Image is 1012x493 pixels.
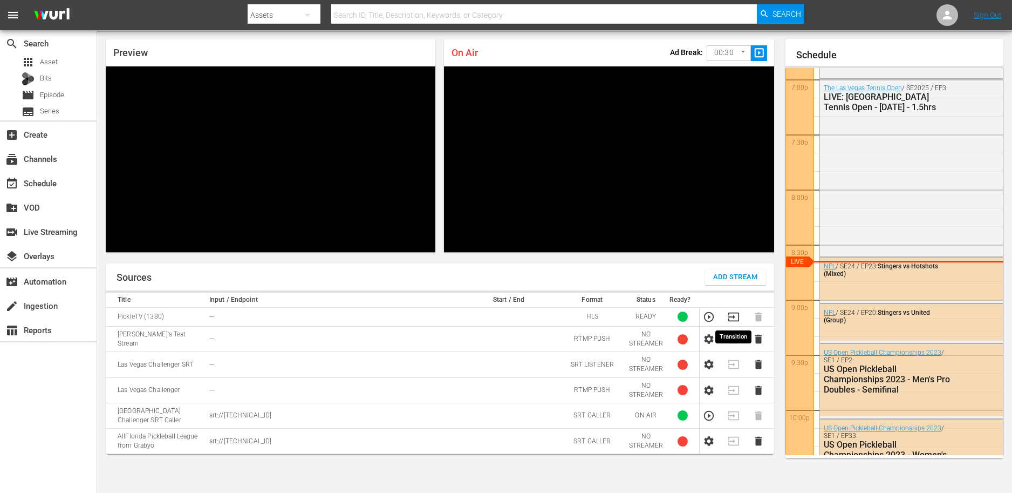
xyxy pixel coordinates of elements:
p: srt://[TECHNICAL_ID] [209,437,455,446]
th: Ready? [666,293,700,308]
span: Add Stream [713,271,758,283]
span: Asset [40,57,58,67]
td: Las Vegas Challenger SRT [106,352,206,377]
div: / SE24 / EP23: [824,262,950,278]
div: / SE24 / EP20: [824,309,950,324]
h1: Sources [117,272,152,283]
span: slideshow_sharp [753,47,765,59]
button: Delete [753,333,764,345]
span: VOD [5,201,18,214]
th: Status [626,293,666,308]
span: Preview [113,47,148,58]
td: NO STREAMER [626,377,666,403]
span: Search [772,4,801,24]
td: NO STREAMER [626,326,666,352]
span: Stingers vs United (Group) [824,309,930,324]
div: 00:30 [707,43,751,63]
button: Search [757,4,804,24]
p: srt://[TECHNICAL_ID] [209,411,455,420]
td: --- [206,352,459,377]
td: --- [206,307,459,326]
button: Preview Stream [703,311,715,323]
button: Delete [753,359,764,370]
h1: Schedule [796,50,1003,60]
button: Configure [703,359,715,370]
span: Ingestion [5,300,18,313]
span: Reports [5,324,18,337]
button: Delete [753,435,764,447]
p: Ad Break: [670,48,703,57]
span: Series [22,105,35,118]
td: SRT LISTENER [559,352,626,377]
span: Episode [40,90,64,100]
button: Configure [703,333,715,345]
a: The Las Vegas Tennis Open [824,84,902,92]
td: NO STREAMER [626,352,666,377]
button: Delete [753,384,764,396]
th: Format [559,293,626,308]
span: Bits [40,73,52,84]
td: SRT CALLER [559,429,626,454]
span: menu [6,9,19,22]
div: Bits [22,72,35,85]
a: NPL [824,309,836,316]
td: HLS [559,307,626,326]
td: AllFlorida Pickleball League from Grabyo [106,429,206,454]
span: Search [5,37,18,50]
td: --- [206,377,459,403]
div: / SE1 / EP2: [824,349,950,395]
a: NPL [824,262,836,270]
th: Title [106,293,206,308]
span: Stingers vs Hotshots (Mixed) [824,262,938,278]
td: --- [206,326,459,352]
td: RTMP PUSH [559,377,626,403]
td: ON AIR [626,403,666,428]
img: ans4CAIJ8jUAAAAAAAAAAAAAAAAAAAAAAAAgQb4GAAAAAAAAAAAAAAAAAAAAAAAAJMjXAAAAAAAAAAAAAAAAAAAAAAAAgAT5G... [26,3,78,28]
a: US Open Pickleball Championships 2023 [824,349,941,356]
td: RTMP PUSH [559,326,626,352]
div: LIVE: [GEOGRAPHIC_DATA] Tennis Open - [DATE] - 1.5hrs [824,92,950,112]
button: Add Stream [705,269,766,285]
div: / SE2025 / EP3: [824,84,950,112]
div: / SE1 / EP33: [824,424,950,481]
span: Live Streaming [5,226,18,239]
button: Configure [703,384,715,396]
td: SRT CALLER [559,403,626,428]
td: [PERSON_NAME]'s Test Stream [106,326,206,352]
div: US Open Pickleball Championships 2023 - Women's Senior Pro Doubles - Quarterfinal [824,440,950,481]
span: Schedule [5,177,18,190]
span: Create [5,129,18,141]
div: US Open Pickleball Championships 2023 - Men's Pro Doubles - Semifinal [824,364,950,395]
td: NO STREAMER [626,429,666,454]
span: Asset [22,56,35,69]
div: Video Player [106,66,435,252]
th: Start / End [459,293,559,308]
span: Automation [5,275,18,288]
button: Preview Stream [703,410,715,422]
div: Video Player [444,66,774,252]
span: Channels [5,153,18,166]
th: Input / Endpoint [206,293,459,308]
span: Overlays [5,250,18,263]
a: US Open Pickleball Championships 2023 [824,424,941,432]
td: READY [626,307,666,326]
td: Las Vegas Challenger [106,377,206,403]
td: [GEOGRAPHIC_DATA] Challenger SRT Caller [106,403,206,428]
span: On Air [452,47,478,58]
button: Configure [703,435,715,447]
span: Series [40,106,59,117]
span: Episode [22,89,35,102]
a: Sign Out [974,11,1002,19]
td: PickleTV (1380) [106,307,206,326]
